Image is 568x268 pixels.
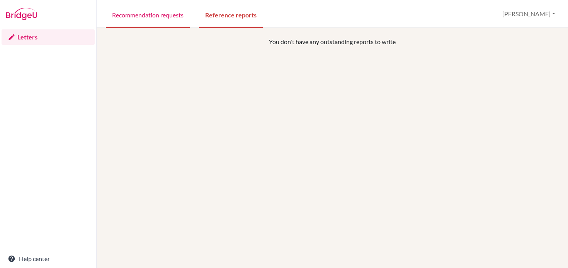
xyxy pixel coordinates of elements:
[2,29,95,45] a: Letters
[499,7,559,21] button: [PERSON_NAME]
[106,1,190,28] a: Recommendation requests
[6,8,37,20] img: Bridge-U
[150,37,515,46] p: You don't have any outstanding reports to write
[2,251,95,266] a: Help center
[199,1,263,28] a: Reference reports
